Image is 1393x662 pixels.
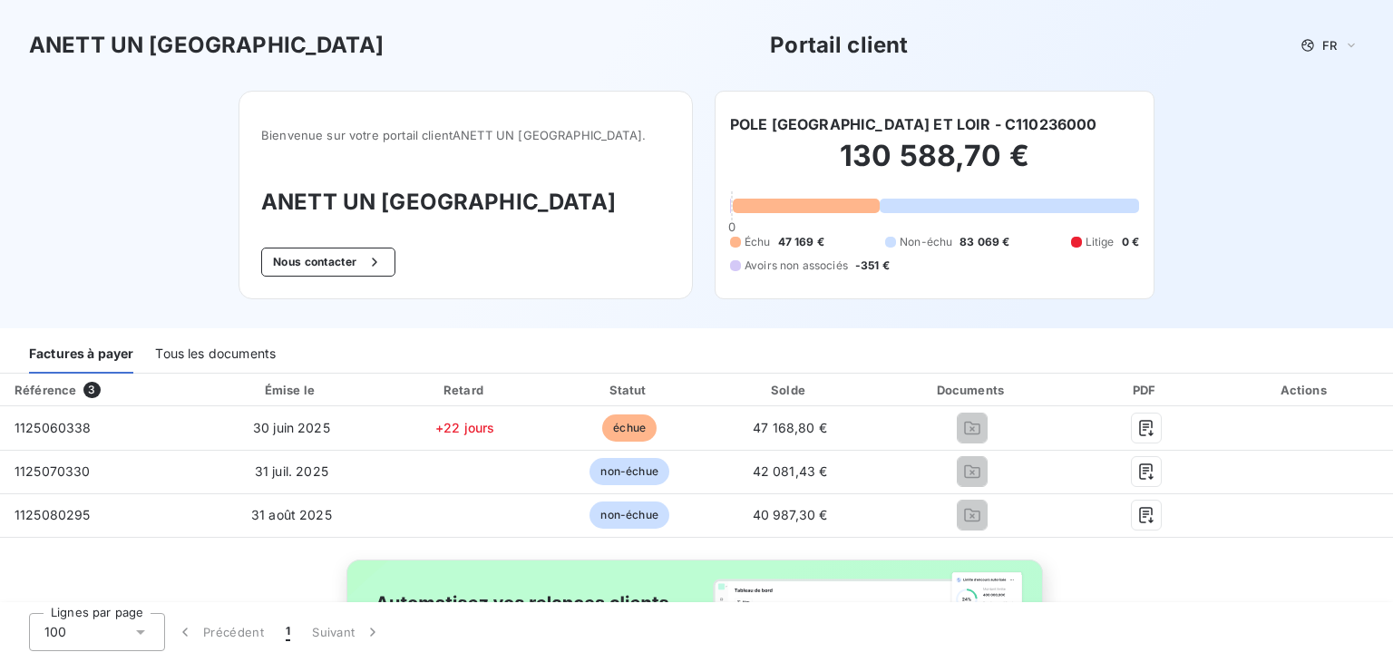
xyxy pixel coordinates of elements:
div: Retard [385,381,544,399]
h3: Portail client [770,29,908,62]
span: +22 jours [435,420,494,435]
span: 47 168,80 € [753,420,827,435]
button: Nous contacter [261,248,395,277]
span: 1125060338 [15,420,92,435]
span: 47 169 € [778,234,824,250]
div: Actions [1221,381,1389,399]
span: 1125080295 [15,507,91,522]
div: Factures à payer [29,336,133,374]
span: 100 [44,623,66,641]
div: Statut [552,381,707,399]
span: 40 987,30 € [753,507,828,522]
span: 31 juil. 2025 [255,463,328,479]
h3: ANETT UN [GEOGRAPHIC_DATA] [261,186,670,219]
span: Échu [745,234,771,250]
span: 30 juin 2025 [253,420,330,435]
span: 1 [286,623,290,641]
button: Précédent [165,613,275,651]
span: non-échue [589,501,668,529]
span: Non-échu [900,234,952,250]
span: Avoirs non associés [745,258,848,274]
div: Référence [15,383,76,397]
span: 0 € [1122,234,1139,250]
h2: 130 588,70 € [730,138,1139,192]
span: Litige [1086,234,1115,250]
div: Documents [872,381,1071,399]
span: FR [1322,38,1337,53]
span: 1125070330 [15,463,91,479]
button: 1 [275,613,301,651]
span: non-échue [589,458,668,485]
button: Suivant [301,613,393,651]
span: 42 081,43 € [753,463,828,479]
div: Émise le [205,381,379,399]
span: 0 [728,219,735,234]
span: 83 069 € [960,234,1009,250]
span: 31 août 2025 [251,507,332,522]
span: Bienvenue sur votre portail client ANETT UN [GEOGRAPHIC_DATA] . [261,128,670,142]
div: PDF [1078,381,1213,399]
span: échue [602,414,657,442]
span: 3 [83,382,100,398]
h3: ANETT UN [GEOGRAPHIC_DATA] [29,29,384,62]
div: Tous les documents [155,336,276,374]
h6: POLE [GEOGRAPHIC_DATA] ET LOIR - C110236000 [730,113,1096,135]
span: -351 € [855,258,890,274]
div: Solde [715,381,866,399]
